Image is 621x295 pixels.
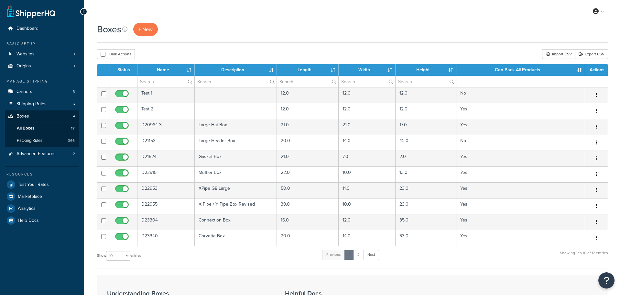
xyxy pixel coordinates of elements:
[396,135,456,151] td: 42.0
[17,138,42,143] span: Packing Rules
[277,230,339,246] td: 20.0
[5,179,79,190] li: Test Your Rates
[5,215,79,226] a: Help Docs
[277,119,339,135] td: 21.0
[137,214,195,230] td: D23304
[5,203,79,214] a: Analytics
[277,76,338,87] input: Search
[17,126,34,131] span: All Boxes
[339,64,396,76] th: Width : activate to sort column ascending
[110,64,137,76] th: Status
[73,151,75,157] span: 2
[16,114,29,119] span: Boxes
[195,166,277,182] td: Muffler Box
[322,250,345,260] a: Previous
[456,230,585,246] td: Yes
[277,198,339,214] td: 39.0
[97,49,135,59] button: Bulk Actions
[5,48,79,60] a: Websites 1
[396,119,456,135] td: 17.0
[339,87,396,103] td: 12.0
[396,64,456,76] th: Height : activate to sort column ascending
[277,214,339,230] td: 16.0
[5,98,79,110] li: Shipping Rules
[277,87,339,103] td: 12.0
[396,198,456,214] td: 23.0
[133,23,158,36] a: + New
[339,166,396,182] td: 10.0
[344,250,354,260] a: 1
[277,166,339,182] td: 22.0
[456,135,585,151] td: No
[277,103,339,119] td: 12.0
[18,206,36,211] span: Analytics
[195,198,277,214] td: X Pipe / Y Pipe Box Revised
[7,5,55,18] a: ShipperHQ Home
[277,182,339,198] td: 50.0
[396,103,456,119] td: 12.0
[137,166,195,182] td: D22915
[456,103,585,119] td: Yes
[598,272,615,289] button: Open Resource Center
[585,64,608,76] th: Actions
[137,182,195,198] td: D22953
[456,64,585,76] th: Can Pack All Products : activate to sort column ascending
[97,251,141,261] label: Show entries
[542,49,575,59] div: Import CSV
[195,76,276,87] input: Search
[137,87,195,103] td: Test 1
[195,135,277,151] td: Large Header Box
[195,182,277,198] td: XPipe G8 Large
[138,26,153,33] span: + New
[339,230,396,246] td: 14.0
[396,76,456,87] input: Search
[363,250,379,260] a: Next
[575,49,608,59] a: Export CSV
[18,182,49,187] span: Test Your Rates
[5,135,79,147] li: Packing Rules
[396,87,456,103] td: 12.0
[339,151,396,166] td: 7.0
[396,230,456,246] td: 33.0
[137,135,195,151] td: D21153
[71,126,75,131] span: 17
[339,76,395,87] input: Search
[5,60,79,72] a: Origins 1
[74,51,75,57] span: 1
[5,122,79,134] a: All Boxes 17
[5,135,79,147] a: Packing Rules 366
[195,214,277,230] td: Connection Box
[106,251,130,261] select: Showentries
[396,151,456,166] td: 2.0
[5,191,79,202] a: Marketplace
[16,101,47,107] span: Shipping Rules
[5,48,79,60] li: Websites
[73,89,75,95] span: 3
[16,26,38,31] span: Dashboard
[5,60,79,72] li: Origins
[5,23,79,35] li: Dashboard
[396,214,456,230] td: 35.0
[339,198,396,214] td: 10.0
[137,64,195,76] th: Name : activate to sort column ascending
[277,151,339,166] td: 21.0
[16,51,35,57] span: Websites
[74,63,75,69] span: 1
[5,110,79,147] li: Boxes
[277,64,339,76] th: Length : activate to sort column ascending
[195,151,277,166] td: Gasket Box
[339,119,396,135] td: 21.0
[137,119,195,135] td: D20964-3
[396,182,456,198] td: 23.0
[18,194,42,199] span: Marketplace
[68,138,75,143] span: 366
[456,182,585,198] td: Yes
[456,198,585,214] td: Yes
[5,172,79,177] div: Resources
[5,79,79,84] div: Manage Shipping
[16,89,32,95] span: Carriers
[5,110,79,122] a: Boxes
[137,198,195,214] td: D22955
